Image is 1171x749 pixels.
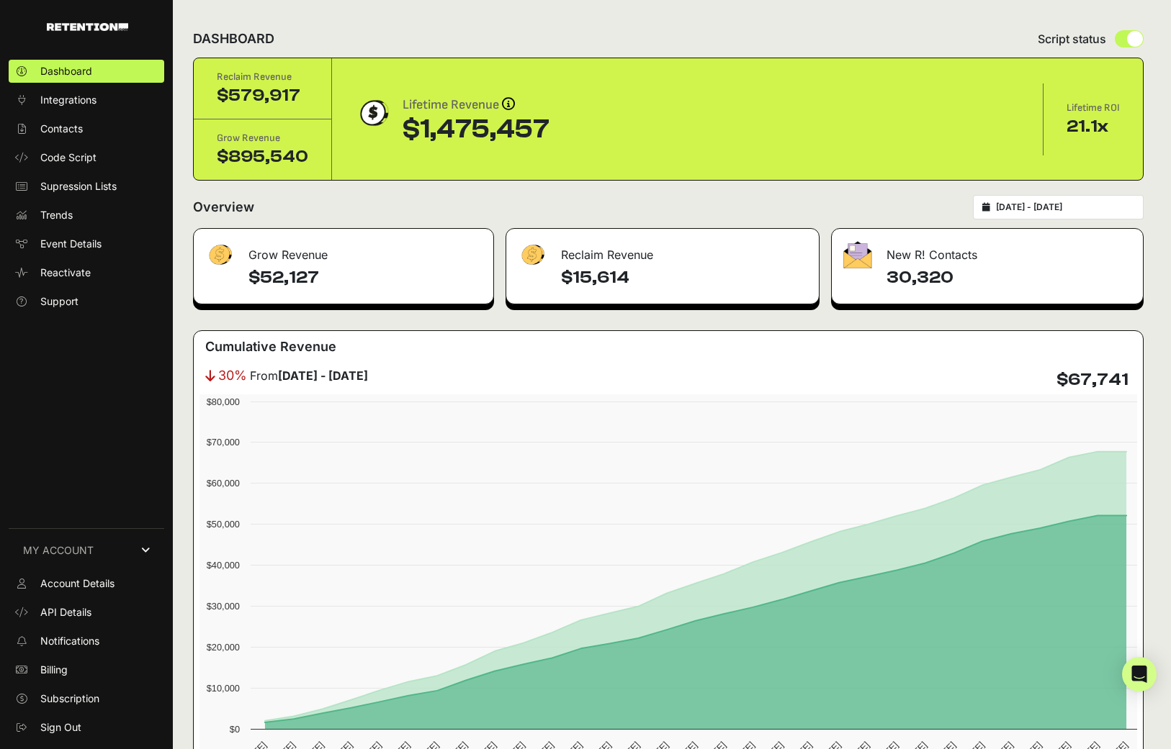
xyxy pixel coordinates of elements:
[40,64,92,78] span: Dashboard
[218,366,247,386] span: 30%
[1067,101,1120,115] div: Lifetime ROI
[47,23,128,31] img: Retention.com
[23,543,94,558] span: MY ACCOUNT
[278,368,368,383] strong: [DATE] - [DATE]
[217,131,308,145] div: Grow Revenue
[207,519,240,530] text: $50,000
[9,261,164,284] a: Reactivate
[9,60,164,83] a: Dashboard
[207,437,240,448] text: $70,000
[1038,30,1106,47] span: Script status
[9,528,164,572] a: MY ACCOUNT
[9,630,164,653] a: Notifications
[9,687,164,710] a: Subscription
[843,241,872,268] img: fa-envelope-19ae18322b30453b285274b1b8af3d052b27d846a4fbe8435d1a52b978f639a2.png
[248,266,482,289] h4: $52,127
[207,478,240,489] text: $60,000
[9,117,164,140] a: Contacts
[217,70,308,84] div: Reclaim Revenue
[832,229,1143,272] div: New R! Contacts
[561,266,807,289] h4: $15,614
[40,237,102,251] span: Event Details
[40,691,99,706] span: Subscription
[194,229,493,272] div: Grow Revenue
[1122,657,1157,691] div: Open Intercom Messenger
[9,146,164,169] a: Code Script
[40,663,68,677] span: Billing
[217,145,308,168] div: $895,540
[506,229,819,272] div: Reclaim Revenue
[518,241,547,269] img: fa-dollar-13500eef13a19c4ab2b9ed9ad552e47b0d9fc28b02b83b90ba0e00f96d6372e9.png
[9,716,164,739] a: Sign Out
[205,337,336,357] h3: Cumulative Revenue
[887,266,1131,289] h4: 30,320
[1067,115,1120,138] div: 21.1x
[9,601,164,624] a: API Details
[40,122,83,136] span: Contacts
[40,265,91,280] span: Reactivate
[403,115,549,144] div: $1,475,457
[230,724,240,735] text: $0
[9,290,164,313] a: Support
[250,367,368,384] span: From
[9,88,164,112] a: Integrations
[207,601,240,612] text: $30,000
[9,658,164,681] a: Billing
[40,720,81,735] span: Sign Out
[9,204,164,227] a: Trends
[9,232,164,255] a: Event Details
[40,208,73,222] span: Trends
[40,605,91,619] span: API Details
[207,683,240,694] text: $10,000
[40,634,99,648] span: Notifications
[40,294,78,309] span: Support
[40,93,97,107] span: Integrations
[207,560,240,571] text: $40,000
[9,572,164,595] a: Account Details
[355,95,391,131] img: dollar-coin-05c43ed7efb7bc0c12610022525b4bbbb207c7efeef5aecc26f025e68dcafac9.png
[403,95,549,115] div: Lifetime Revenue
[1056,368,1129,391] h4: $67,741
[40,576,115,591] span: Account Details
[40,179,117,194] span: Supression Lists
[217,84,308,107] div: $579,917
[40,150,97,165] span: Code Script
[193,29,274,49] h2: DASHBOARD
[205,241,234,269] img: fa-dollar-13500eef13a19c4ab2b9ed9ad552e47b0d9fc28b02b83b90ba0e00f96d6372e9.png
[207,642,240,653] text: $20,000
[193,197,254,217] h2: Overview
[207,396,240,407] text: $80,000
[9,175,164,198] a: Supression Lists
